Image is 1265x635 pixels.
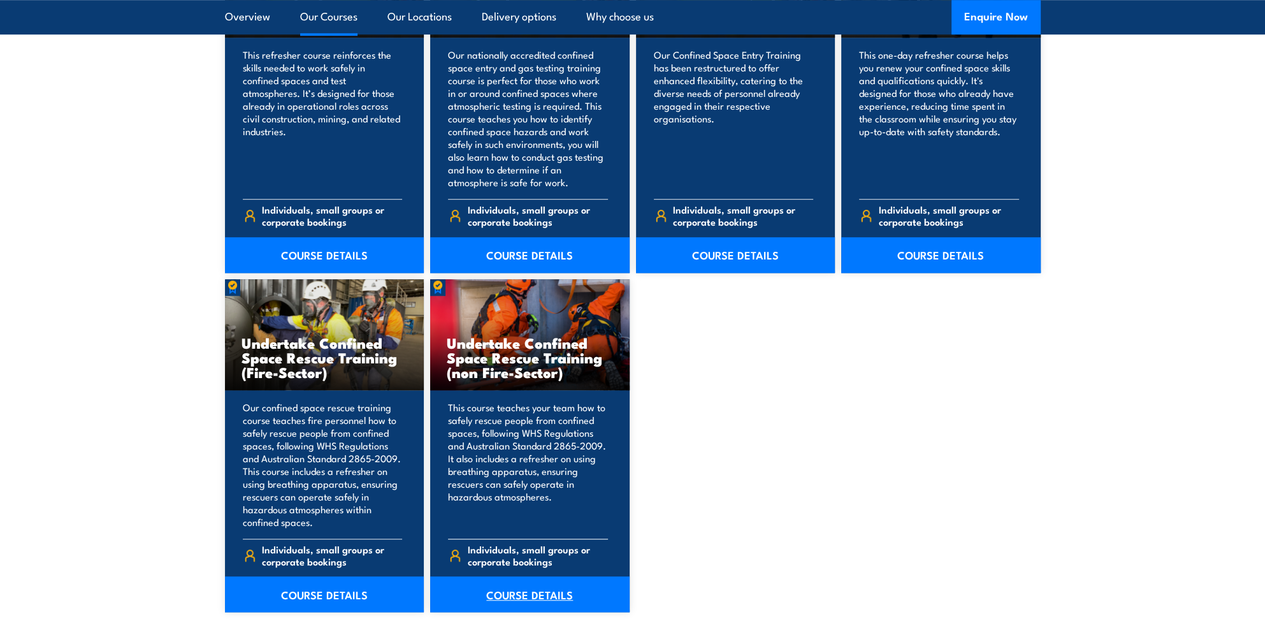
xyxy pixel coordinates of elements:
a: COURSE DETAILS [430,237,630,273]
span: Individuals, small groups or corporate bookings [879,203,1019,228]
span: Individuals, small groups or corporate bookings [468,203,608,228]
p: This course teaches your team how to safely rescue people from confined spaces, following WHS Reg... [448,401,608,529]
a: COURSE DETAILS [225,237,424,273]
p: Our confined space rescue training course teaches fire personnel how to safely rescue people from... [243,401,403,529]
span: Individuals, small groups or corporate bookings [468,543,608,567]
a: COURSE DETAILS [841,237,1041,273]
h3: Undertake Confined Space Rescue Training (Fire-Sector) [242,335,408,379]
a: COURSE DETAILS [430,576,630,612]
span: Individuals, small groups or corporate bookings [262,543,402,567]
p: Our nationally accredited confined space entry and gas testing training course is perfect for tho... [448,48,608,189]
span: Individuals, small groups or corporate bookings [673,203,813,228]
p: Our Confined Space Entry Training has been restructured to offer enhanced flexibility, catering t... [654,48,814,189]
p: This one-day refresher course helps you renew your confined space skills and qualifications quick... [859,48,1019,189]
span: Individuals, small groups or corporate bookings [262,203,402,228]
a: COURSE DETAILS [636,237,835,273]
h3: Undertake Confined Space Rescue Training (non Fire-Sector) [447,335,613,379]
p: This refresher course reinforces the skills needed to work safely in confined spaces and test atm... [243,48,403,189]
a: COURSE DETAILS [225,576,424,612]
